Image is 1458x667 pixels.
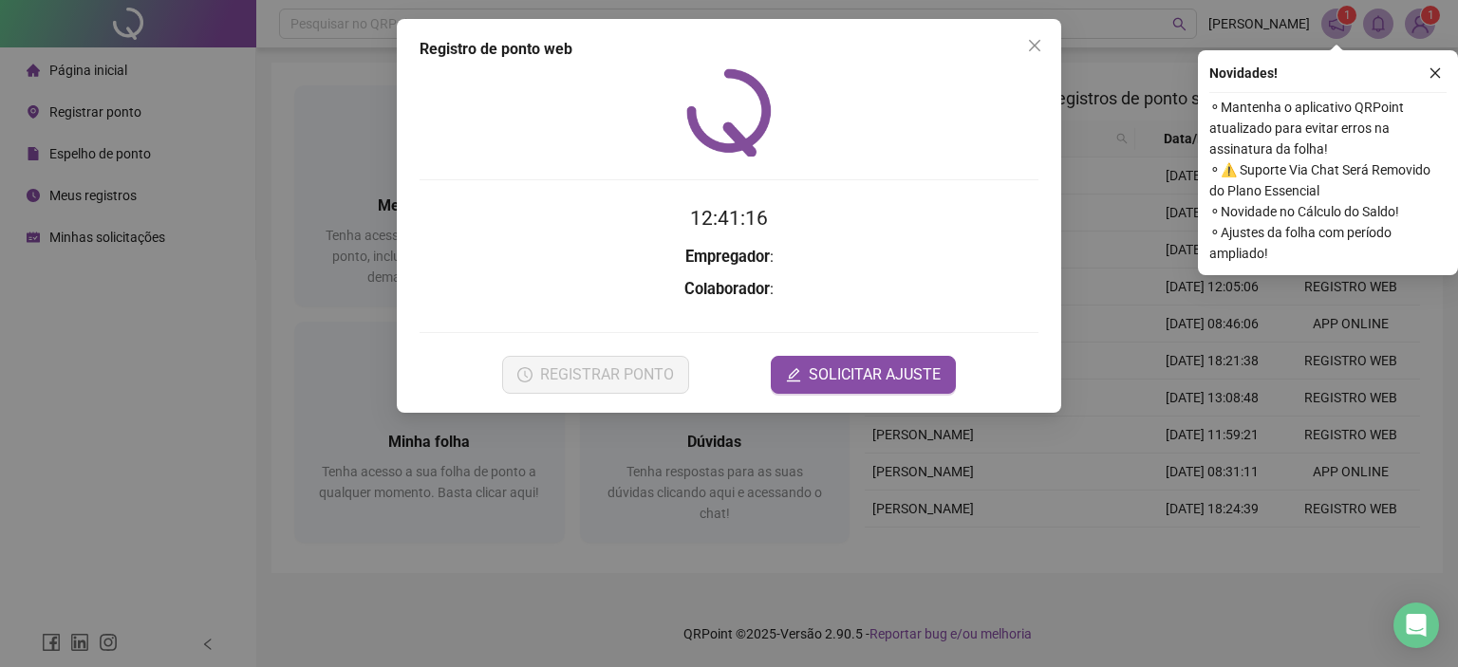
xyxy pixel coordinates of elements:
span: ⚬ Mantenha o aplicativo QRPoint atualizado para evitar erros na assinatura da folha! [1209,97,1447,159]
button: editSOLICITAR AJUSTE [771,356,956,394]
time: 12:41:16 [690,207,768,230]
strong: Colaborador [684,280,770,298]
div: Open Intercom Messenger [1393,602,1439,648]
div: Registro de ponto web [420,38,1038,61]
h3: : [420,245,1038,269]
span: close [1027,38,1042,53]
img: QRPoint [686,68,772,157]
span: SOLICITAR AJUSTE [809,363,941,386]
h3: : [420,277,1038,302]
span: ⚬ Novidade no Cálculo do Saldo! [1209,201,1447,222]
button: Close [1019,30,1050,61]
span: Novidades ! [1209,63,1278,83]
button: REGISTRAR PONTO [502,356,689,394]
span: close [1429,66,1442,80]
span: ⚬ Ajustes da folha com período ampliado! [1209,222,1447,264]
span: edit [786,367,801,382]
strong: Empregador [685,248,770,266]
span: ⚬ ⚠️ Suporte Via Chat Será Removido do Plano Essencial [1209,159,1447,201]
